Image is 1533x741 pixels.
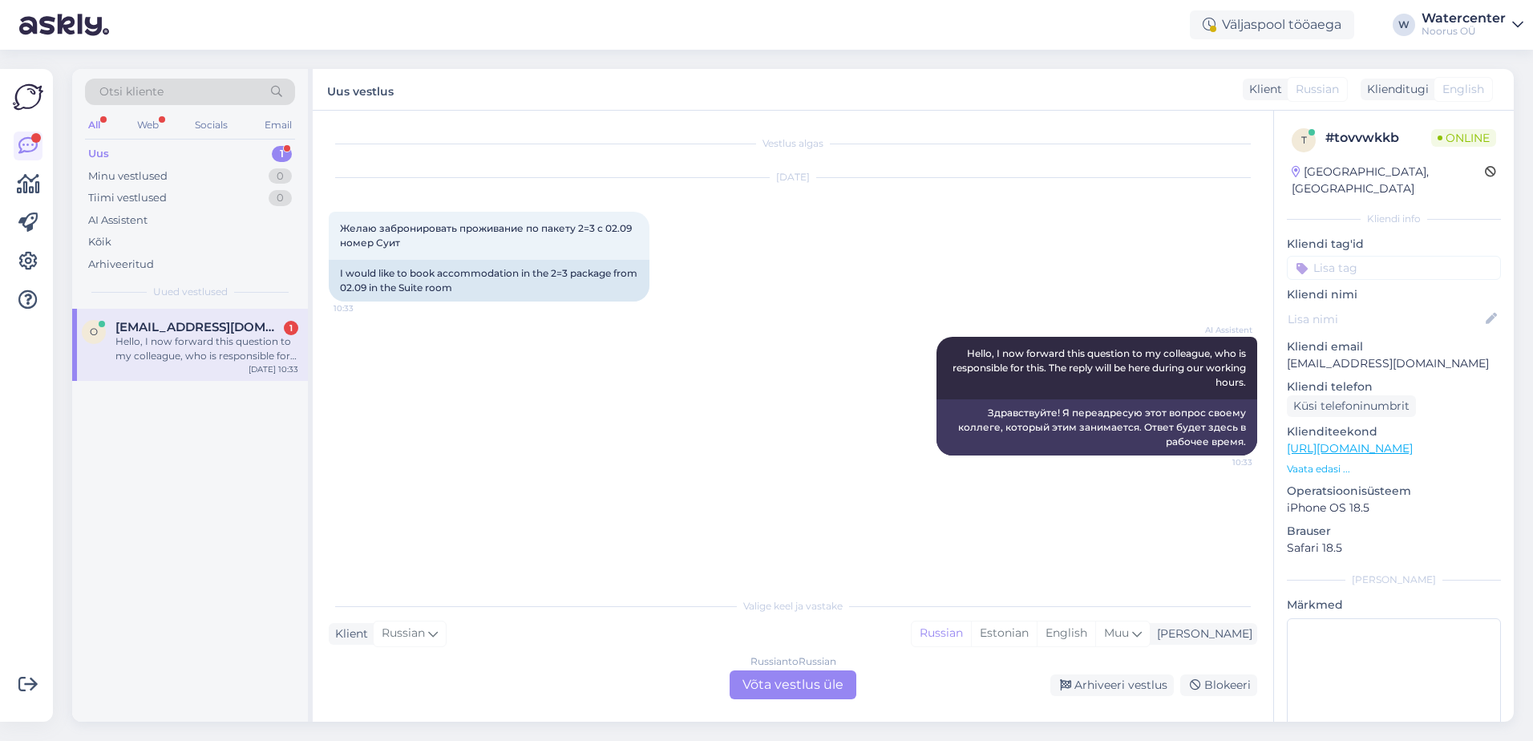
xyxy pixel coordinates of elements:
div: Kliendi info [1287,212,1501,226]
div: [PERSON_NAME] [1287,573,1501,587]
div: Tiimi vestlused [88,190,167,206]
div: # tovvwkkb [1325,128,1431,148]
div: Email [261,115,295,136]
span: Желаю забронировать проживание по пакету 2=3 с 02.09 номер Суит [340,222,634,249]
div: Väljaspool tööaega [1190,10,1354,39]
div: Vestlus algas [329,136,1257,151]
span: 10:33 [334,302,394,314]
span: Otsi kliente [99,83,164,100]
span: Russian [1296,81,1339,98]
div: Russian [912,622,971,646]
div: Klient [329,626,368,642]
div: Küsi telefoninumbrit [1287,395,1416,417]
div: [DATE] [329,170,1257,184]
p: Safari 18.5 [1287,540,1501,557]
span: English [1442,81,1484,98]
a: [URL][DOMAIN_NAME] [1287,441,1413,456]
span: t [1301,134,1307,146]
span: Online [1431,129,1496,147]
div: I would like to book accommodation in the 2=3 package from 02.09 in the Suite room [329,260,649,302]
div: Valige keel ja vastake [329,599,1257,613]
p: Brauser [1287,523,1501,540]
div: 1 [284,321,298,335]
div: Socials [192,115,231,136]
p: Kliendi nimi [1287,286,1501,303]
span: o [90,326,98,338]
div: [GEOGRAPHIC_DATA], [GEOGRAPHIC_DATA] [1292,164,1485,197]
div: [DATE] 10:33 [249,363,298,375]
div: Klienditugi [1361,81,1429,98]
input: Lisa nimi [1288,310,1482,328]
p: Kliendi telefon [1287,379,1501,395]
div: 0 [269,168,292,184]
span: Muu [1104,626,1129,640]
div: 1 [272,146,292,162]
label: Uus vestlus [327,79,394,100]
span: oksana9202@gmail.com [115,320,282,334]
p: Kliendi tag'id [1287,236,1501,253]
input: Lisa tag [1287,256,1501,280]
p: Kliendi email [1287,338,1501,355]
div: W [1393,14,1415,36]
p: Klienditeekond [1287,423,1501,440]
div: Hello, I now forward this question to my colleague, who is responsible for this. The reply will b... [115,334,298,363]
span: Uued vestlused [153,285,228,299]
p: Operatsioonisüsteem [1287,483,1501,500]
div: Noorus OÜ [1422,25,1506,38]
p: [EMAIL_ADDRESS][DOMAIN_NAME] [1287,355,1501,372]
span: AI Assistent [1192,324,1252,336]
div: English [1037,622,1095,646]
div: Uus [88,146,109,162]
span: 10:33 [1192,456,1252,468]
div: Minu vestlused [88,168,168,184]
img: Askly Logo [13,82,43,112]
div: Estonian [971,622,1037,646]
div: [PERSON_NAME] [1151,626,1252,642]
span: Russian [382,625,425,642]
div: Arhiveeri vestlus [1050,674,1174,696]
div: Watercenter [1422,12,1506,25]
div: AI Assistent [88,213,148,229]
div: 0 [269,190,292,206]
p: Vaata edasi ... [1287,462,1501,476]
div: Klient [1243,81,1282,98]
div: Russian to Russian [750,654,836,669]
div: All [85,115,103,136]
div: Võta vestlus üle [730,670,856,699]
div: Blokeeri [1180,674,1257,696]
div: Web [134,115,162,136]
span: Hello, I now forward this question to my colleague, who is responsible for this. The reply will b... [953,347,1248,388]
div: Arhiveeritud [88,257,154,273]
p: iPhone OS 18.5 [1287,500,1501,516]
div: Kõik [88,234,111,250]
p: Märkmed [1287,597,1501,613]
div: Здравствуйте! Я переадресую этот вопрос своему коллеге, который этим занимается. Ответ будет здес... [936,399,1257,456]
a: WatercenterNoorus OÜ [1422,12,1523,38]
